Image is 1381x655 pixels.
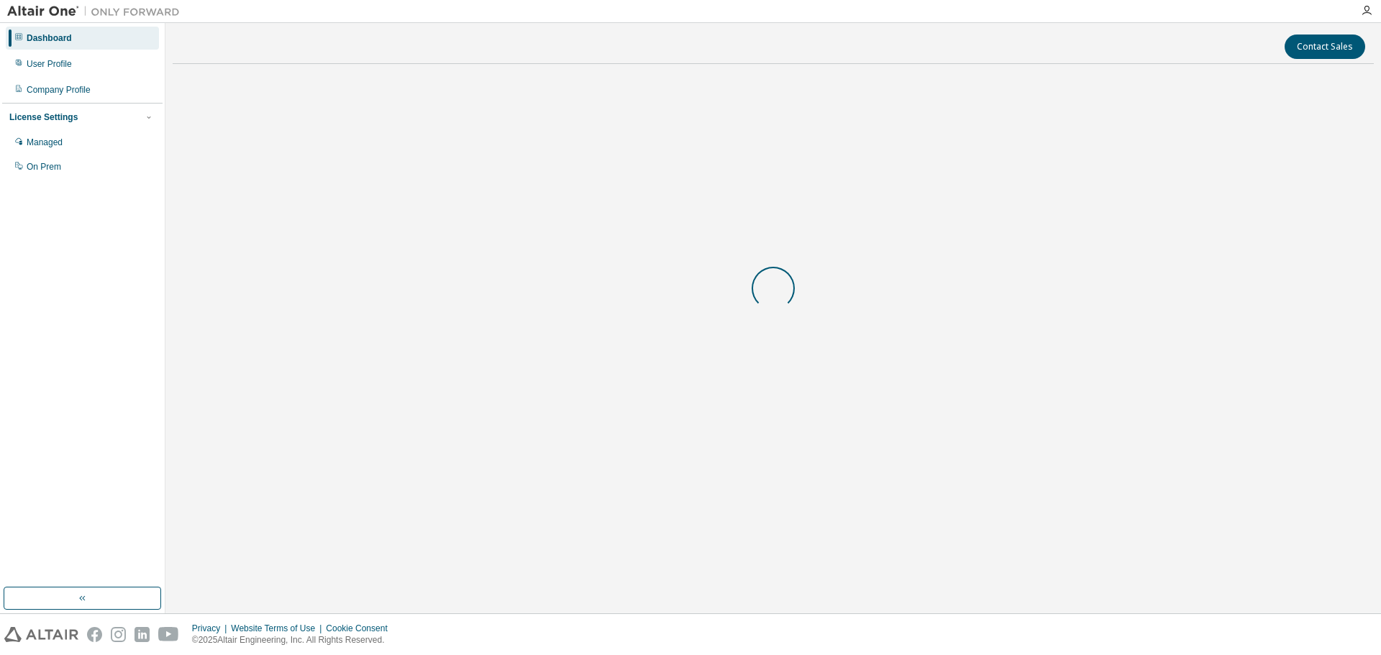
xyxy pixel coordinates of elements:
div: Company Profile [27,84,91,96]
div: On Prem [27,161,61,173]
div: License Settings [9,111,78,123]
div: Dashboard [27,32,72,44]
div: User Profile [27,58,72,70]
button: Contact Sales [1285,35,1365,59]
img: Altair One [7,4,187,19]
div: Managed [27,137,63,148]
div: Privacy [192,623,231,634]
img: facebook.svg [87,627,102,642]
img: altair_logo.svg [4,627,78,642]
div: Website Terms of Use [231,623,326,634]
img: linkedin.svg [135,627,150,642]
p: © 2025 Altair Engineering, Inc. All Rights Reserved. [192,634,396,646]
img: instagram.svg [111,627,126,642]
div: Cookie Consent [326,623,396,634]
img: youtube.svg [158,627,179,642]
